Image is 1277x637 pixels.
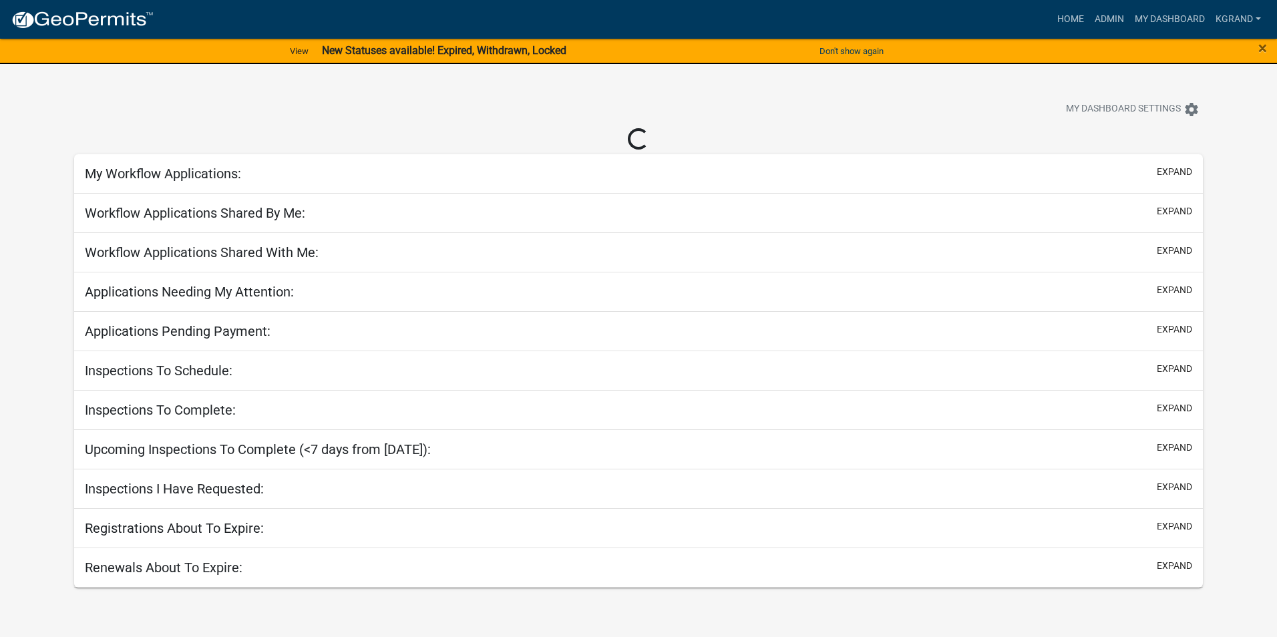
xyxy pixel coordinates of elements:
[85,481,264,497] h5: Inspections I Have Requested:
[814,40,889,62] button: Don't show again
[1157,401,1192,415] button: expand
[85,402,236,418] h5: Inspections To Complete:
[1052,7,1089,32] a: Home
[1157,204,1192,218] button: expand
[1157,283,1192,297] button: expand
[1258,40,1267,56] button: Close
[85,441,431,457] h5: Upcoming Inspections To Complete (<7 days from [DATE]):
[85,560,242,576] h5: Renewals About To Expire:
[1157,519,1192,534] button: expand
[1258,39,1267,57] span: ×
[1157,244,1192,258] button: expand
[322,44,566,57] strong: New Statuses available! Expired, Withdrawn, Locked
[1157,165,1192,179] button: expand
[1089,7,1129,32] a: Admin
[1157,480,1192,494] button: expand
[1157,362,1192,376] button: expand
[1157,323,1192,337] button: expand
[1183,101,1200,118] i: settings
[85,363,232,379] h5: Inspections To Schedule:
[85,284,294,300] h5: Applications Needing My Attention:
[85,205,305,221] h5: Workflow Applications Shared By Me:
[1055,96,1210,122] button: My Dashboard Settingssettings
[1210,7,1266,32] a: KGRAND
[1129,7,1210,32] a: My Dashboard
[85,323,270,339] h5: Applications Pending Payment:
[85,244,319,260] h5: Workflow Applications Shared With Me:
[1157,559,1192,573] button: expand
[85,166,241,182] h5: My Workflow Applications:
[285,40,314,62] a: View
[85,520,264,536] h5: Registrations About To Expire:
[1157,441,1192,455] button: expand
[1066,101,1181,118] span: My Dashboard Settings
